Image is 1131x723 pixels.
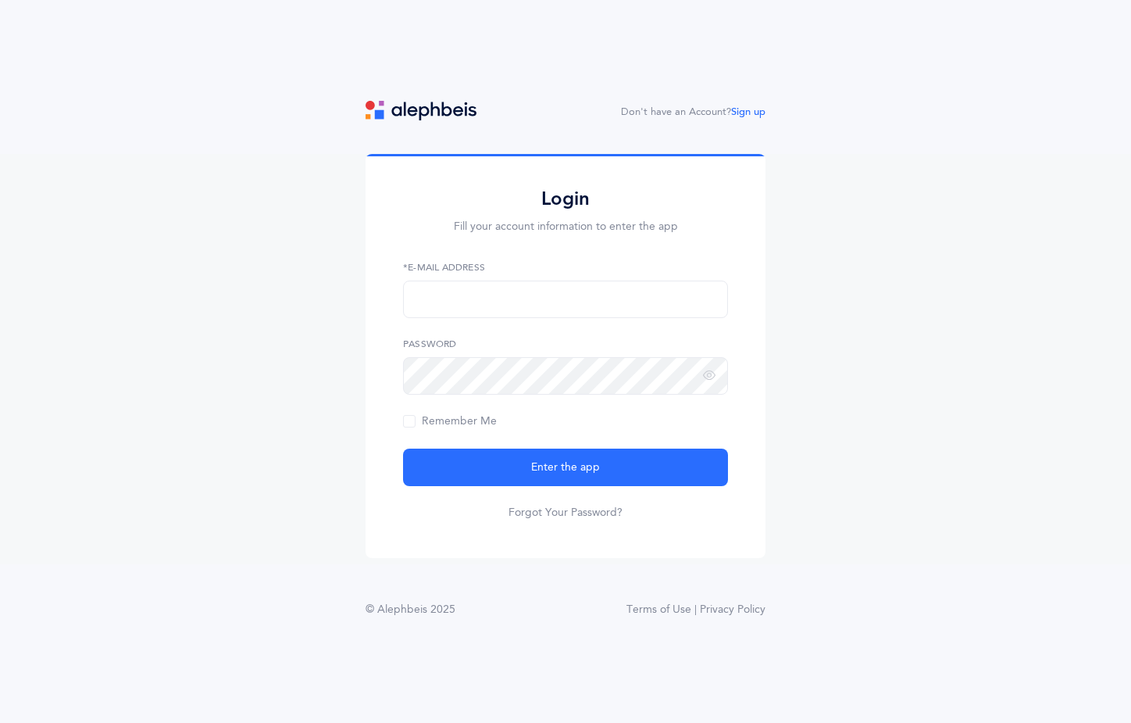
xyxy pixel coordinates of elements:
label: Password [403,337,728,351]
div: Don't have an Account? [621,105,765,120]
a: Sign up [731,106,765,117]
a: Terms of Use | Privacy Policy [626,602,765,618]
h2: Login [403,187,728,211]
label: *E-Mail Address [403,260,728,274]
span: Enter the app [531,460,600,476]
button: Enter the app [403,449,728,486]
p: Fill your account information to enter the app [403,219,728,235]
div: © Alephbeis 2025 [366,602,455,618]
img: logo.svg [366,101,476,120]
span: Remember Me [403,415,497,428]
a: Forgot Your Password? [508,505,623,521]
